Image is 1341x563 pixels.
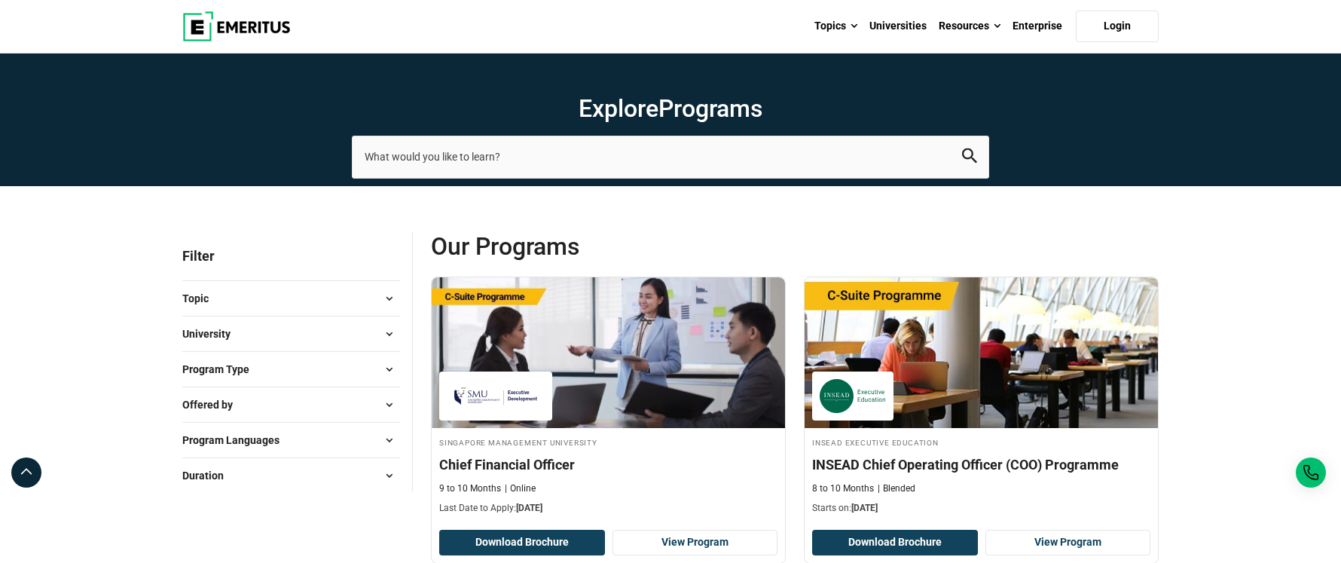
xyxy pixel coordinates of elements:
span: Our Programs [431,231,795,262]
button: Duration [182,464,400,487]
h1: Explore [352,93,989,124]
p: Last Date to Apply: [439,502,777,515]
img: INSEAD Chief Operating Officer (COO) Programme | Online Leadership Course [805,277,1158,428]
button: Topic [182,287,400,310]
button: Program Languages [182,429,400,451]
span: [DATE] [851,503,878,513]
a: View Program [612,530,778,555]
button: search [962,148,977,166]
h4: Singapore Management University [439,436,777,448]
span: Duration [182,467,236,484]
span: Program Languages [182,432,292,448]
p: Filter [182,231,400,280]
a: Login [1076,11,1159,42]
span: Program Type [182,361,261,378]
p: Online [505,482,536,495]
p: 8 to 10 Months [812,482,874,495]
p: 9 to 10 Months [439,482,501,495]
h4: INSEAD Executive Education [812,436,1150,448]
a: search [962,152,977,167]
a: Leadership Course by INSEAD Executive Education - October 14, 2025 INSEAD Executive Education INS... [805,277,1158,523]
input: search-page [352,136,989,178]
span: Programs [658,94,762,123]
img: Chief Financial Officer | Online Leadership Course [432,277,785,428]
span: [DATE] [516,503,542,513]
a: Leadership Course by Singapore Management University - October 13, 2025 Singapore Management Univ... [432,277,785,523]
button: Program Type [182,358,400,381]
h4: INSEAD Chief Operating Officer (COO) Programme [812,455,1150,474]
span: Topic [182,290,221,307]
button: Download Brochure [812,530,978,555]
p: Blended [878,482,915,495]
img: Singapore Management University [447,379,545,413]
button: Offered by [182,393,400,416]
button: Download Brochure [439,530,605,555]
p: Starts on: [812,502,1150,515]
h4: Chief Financial Officer [439,455,777,474]
a: View Program [985,530,1151,555]
span: Offered by [182,396,245,413]
img: INSEAD Executive Education [820,379,886,413]
button: University [182,323,400,345]
span: University [182,326,243,342]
